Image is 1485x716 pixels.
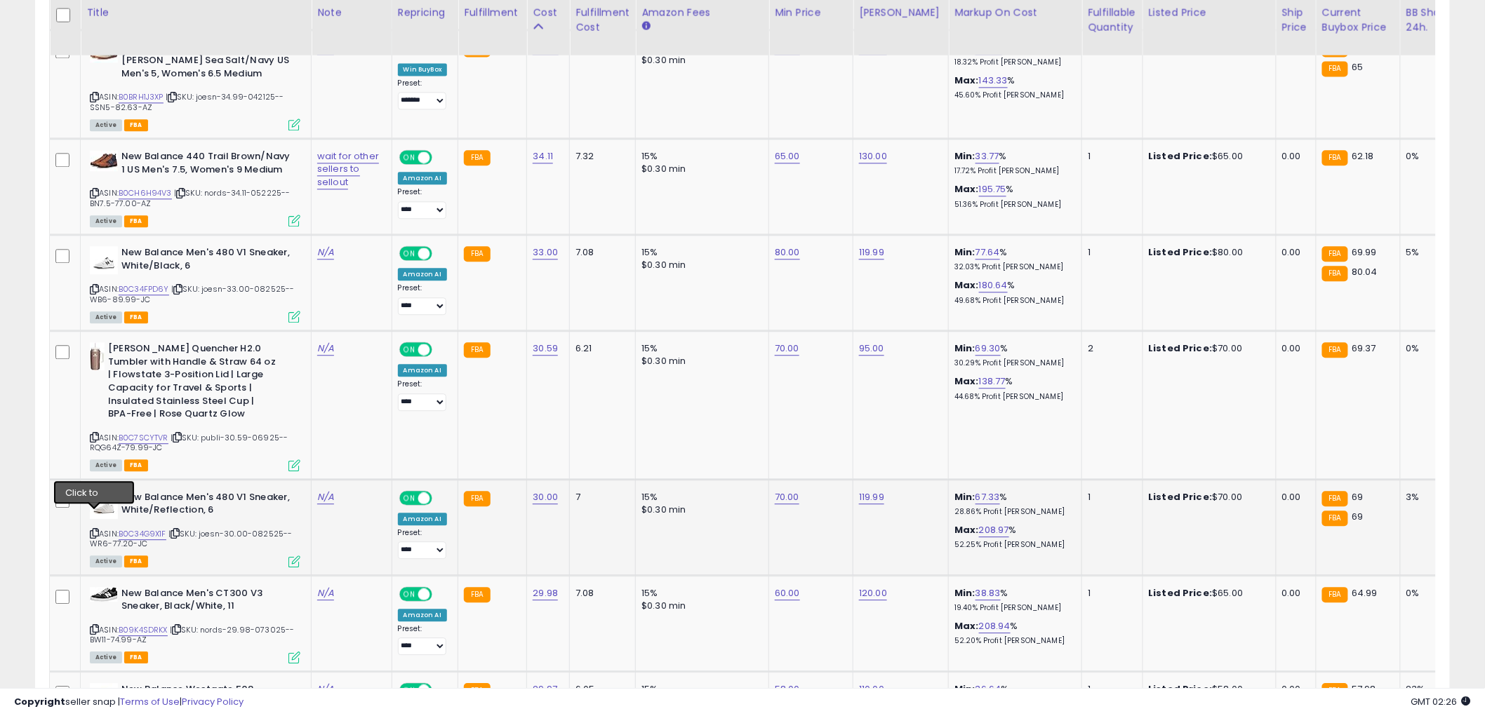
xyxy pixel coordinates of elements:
div: % [954,183,1071,209]
p: 30.29% Profit [PERSON_NAME] [954,358,1071,368]
img: 21V9sghy1CL._SL40_.jpg [90,491,118,519]
div: 0% [1406,342,1453,355]
b: New Balance 508 - [PERSON_NAME] Sea Salt/Navy US Men's 5, Women's 6.5 Medium [121,41,292,84]
a: 70.00 [775,490,799,504]
div: Amazon AI [398,513,447,525]
a: N/A [317,586,334,600]
span: ON [401,344,418,356]
span: 2025-09-18 02:26 GMT [1411,695,1471,708]
div: 0% [1406,587,1453,600]
p: 49.68% Profit [PERSON_NAME] [954,296,1071,306]
div: 15% [641,587,758,600]
span: OFF [429,492,452,504]
div: ASIN: [90,41,300,130]
div: Amazon AI [398,364,447,377]
span: All listings currently available for purchase on Amazon [90,651,122,663]
div: Cost [533,5,564,20]
a: 195.75 [979,182,1006,196]
div: 0.00 [1282,150,1305,163]
a: 30.59 [533,342,558,356]
div: ASIN: [90,587,300,662]
b: Max: [954,523,979,536]
b: New Balance Men's CT300 V3 Sneaker, Black/White, 11 [121,587,292,616]
a: 33.00 [533,245,558,259]
span: All listings currently available for purchase on Amazon [90,459,122,471]
p: 52.25% Profit [PERSON_NAME] [954,540,1071,550]
div: $80.00 [1149,246,1265,259]
b: [PERSON_NAME] Quencher H2.0 Tumbler with Handle & Straw 64 oz | Flowstate 3-Position Lid | Large ... [108,342,279,424]
a: 69.30 [975,342,1001,356]
div: 2 [1088,342,1131,355]
div: seller snap | | [14,696,244,709]
div: Preset: [398,187,448,219]
a: 143.33 [979,74,1008,88]
span: 80.04 [1352,265,1378,278]
div: 1 [1088,587,1131,600]
a: 120.00 [859,586,887,600]
span: OFF [429,588,452,600]
a: 80.00 [775,245,800,259]
a: 70.00 [775,342,799,356]
div: 1 [1088,491,1131,504]
div: % [954,74,1071,100]
p: 32.03% Profit [PERSON_NAME] [954,262,1071,272]
span: | SKU: joesn-34.99-042125--SSN5-82.63-AZ [90,91,284,112]
div: Win BuyBox [398,63,448,76]
div: Preset: [398,379,448,411]
a: N/A [317,342,334,356]
a: 67.33 [975,490,1000,504]
div: Min Price [775,5,847,20]
a: 180.64 [979,278,1008,292]
div: % [954,491,1071,517]
div: $65.00 [1149,150,1265,163]
div: Amazon AI [398,609,447,621]
div: ASIN: [90,491,300,566]
b: Listed Price: [1149,149,1213,163]
span: All listings currently available for purchase on Amazon [90,311,122,323]
div: 15% [641,150,758,163]
a: 30.00 [533,490,558,504]
b: Listed Price: [1149,342,1213,355]
small: FBA [464,587,490,602]
div: % [954,150,1071,176]
span: | SKU: joesn-30.00-082525--WR6-77.20-JC [90,528,293,549]
div: [PERSON_NAME] [859,5,943,20]
div: 0% [1406,150,1453,163]
strong: Copyright [14,695,65,708]
p: 19.40% Profit [PERSON_NAME] [954,603,1071,613]
p: 51.36% Profit [PERSON_NAME] [954,200,1071,210]
div: ASIN: [90,150,300,225]
div: $70.00 [1149,342,1265,355]
div: BB Share 24h. [1406,5,1458,34]
div: 1 [1088,150,1131,163]
img: 31bufqsiDrL._SL40_.jpg [90,246,118,274]
div: $0.30 min [641,355,758,367]
a: B0C7SCYTVR [119,432,168,444]
div: 3% [1406,491,1453,504]
div: 7.32 [575,150,625,163]
a: 208.97 [979,523,1009,537]
div: $0.30 min [641,259,758,271]
div: Preset: [398,624,448,656]
small: FBA [1322,511,1348,526]
div: 7 [575,491,625,504]
div: Preset: [398,283,448,315]
b: Max: [954,182,979,196]
span: FBA [124,555,148,567]
a: N/A [317,490,334,504]
a: B0C34FPD6Y [119,283,169,295]
div: 0.00 [1282,491,1305,504]
div: 7.08 [575,246,625,259]
b: Min: [954,342,975,355]
span: All listings currently available for purchase on Amazon [90,119,122,131]
b: Min: [954,245,975,259]
span: OFF [429,151,452,163]
div: 7.08 [575,587,625,600]
div: Amazon Fees [641,5,763,20]
span: FBA [124,651,148,663]
a: 119.99 [859,490,884,504]
div: $65.00 [1149,587,1265,600]
span: 62.18 [1352,149,1374,163]
span: FBA [124,119,148,131]
img: 31aaDa2NnpL._SL40_.jpg [90,587,118,602]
